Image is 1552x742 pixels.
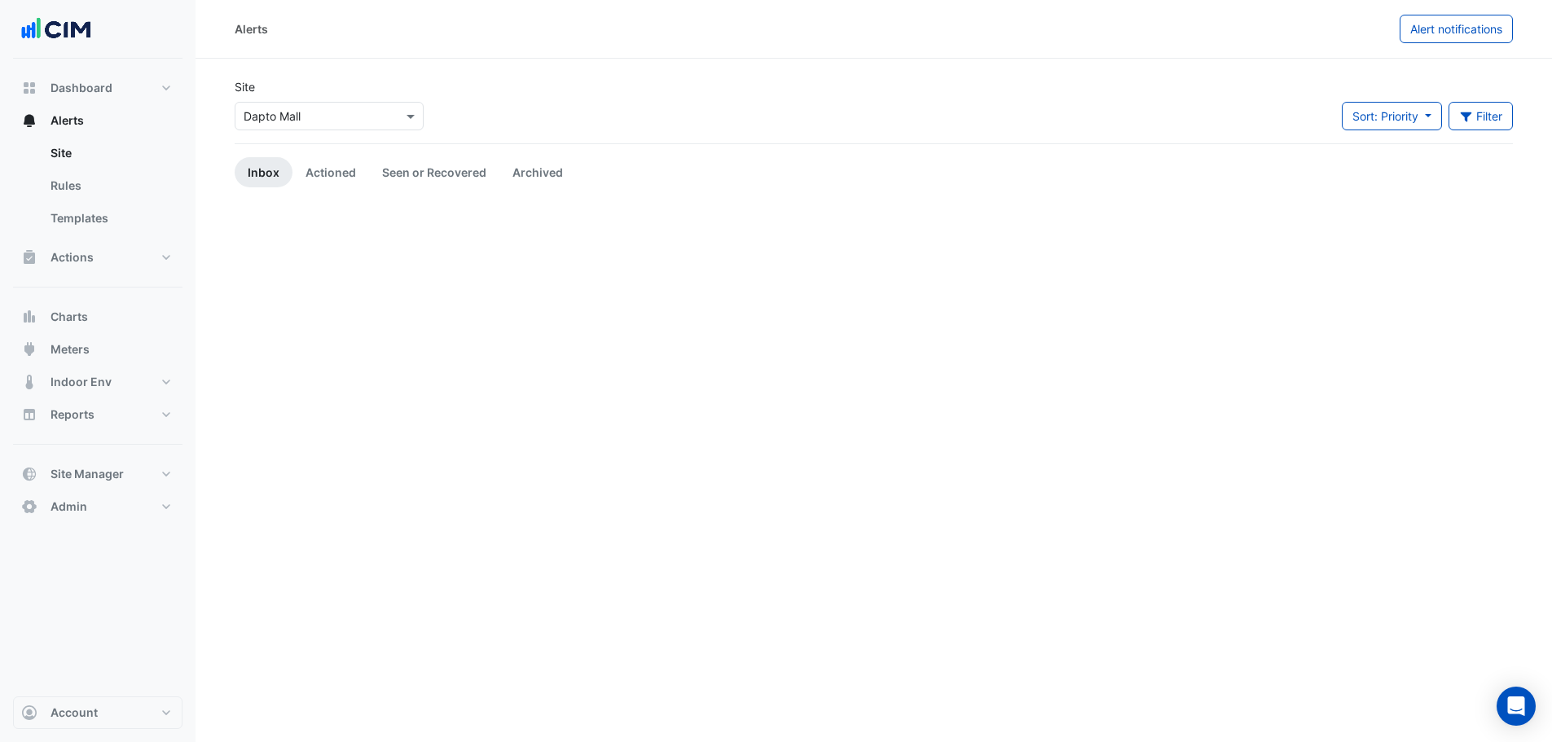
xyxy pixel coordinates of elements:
[51,249,94,266] span: Actions
[13,104,182,137] button: Alerts
[51,705,98,721] span: Account
[13,301,182,333] button: Charts
[51,406,95,423] span: Reports
[369,157,499,187] a: Seen or Recovered
[21,374,37,390] app-icon: Indoor Env
[21,466,37,482] app-icon: Site Manager
[235,20,268,37] div: Alerts
[1400,15,1513,43] button: Alert notifications
[51,309,88,325] span: Charts
[499,157,576,187] a: Archived
[21,406,37,423] app-icon: Reports
[13,490,182,523] button: Admin
[21,249,37,266] app-icon: Actions
[51,341,90,358] span: Meters
[235,78,255,95] label: Site
[21,498,37,515] app-icon: Admin
[20,13,93,46] img: Company Logo
[13,696,182,729] button: Account
[13,241,182,274] button: Actions
[37,137,182,169] a: Site
[37,202,182,235] a: Templates
[51,374,112,390] span: Indoor Env
[21,112,37,129] app-icon: Alerts
[13,137,182,241] div: Alerts
[51,466,124,482] span: Site Manager
[1449,102,1514,130] button: Filter
[13,366,182,398] button: Indoor Env
[1352,109,1418,123] span: Sort: Priority
[1342,102,1442,130] button: Sort: Priority
[13,398,182,431] button: Reports
[37,169,182,202] a: Rules
[1497,687,1536,726] div: Open Intercom Messenger
[292,157,369,187] a: Actioned
[21,80,37,96] app-icon: Dashboard
[13,333,182,366] button: Meters
[51,112,84,129] span: Alerts
[51,80,112,96] span: Dashboard
[13,458,182,490] button: Site Manager
[1410,22,1502,36] span: Alert notifications
[235,157,292,187] a: Inbox
[13,72,182,104] button: Dashboard
[21,309,37,325] app-icon: Charts
[51,498,87,515] span: Admin
[21,341,37,358] app-icon: Meters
